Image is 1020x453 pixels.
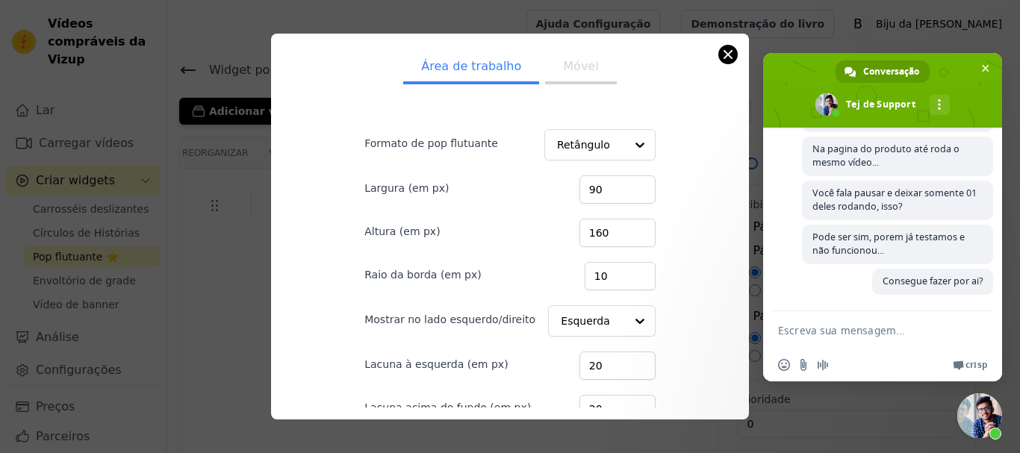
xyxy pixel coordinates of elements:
span: Consegue fazer por ai? [883,275,983,287]
font: Lacuna à esquerda (em px) [364,358,508,370]
span: Na pagina do produto até roda o mesmo vídeo... [812,143,960,169]
a: Bate-papo [957,393,1002,438]
a: Conversação [836,60,930,83]
button: Fechar modal [719,46,737,63]
font: Mostrar no lado esquerdo/direito [364,313,535,325]
font: Largura (em px) [364,182,449,194]
font: Formato de pop flutuante [364,137,498,149]
span: Mensagem de áudio [817,359,829,371]
span: Conversação [863,60,919,83]
span: Pode ser sim, porem já testamos e não funcionou... [812,231,965,257]
font: Lacuna acima do fundo (em px) [364,402,531,413]
span: Enviar um arquivo [797,359,809,371]
a: Crisp [953,359,987,371]
font: Área de trabalho [421,59,521,73]
font: Raio da borda (em px) [364,269,482,281]
span: Bate-papo [977,60,993,76]
font: Móvel [563,59,598,73]
font: Altura (em px) [364,225,440,237]
span: Você fala pausar e deixar somente 01 deles rodando, isso? [812,187,977,213]
textarea: Escreva sua mensagem... [778,311,957,349]
span: Inserir um emoticon [778,359,790,371]
span: Crisp [965,359,987,371]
